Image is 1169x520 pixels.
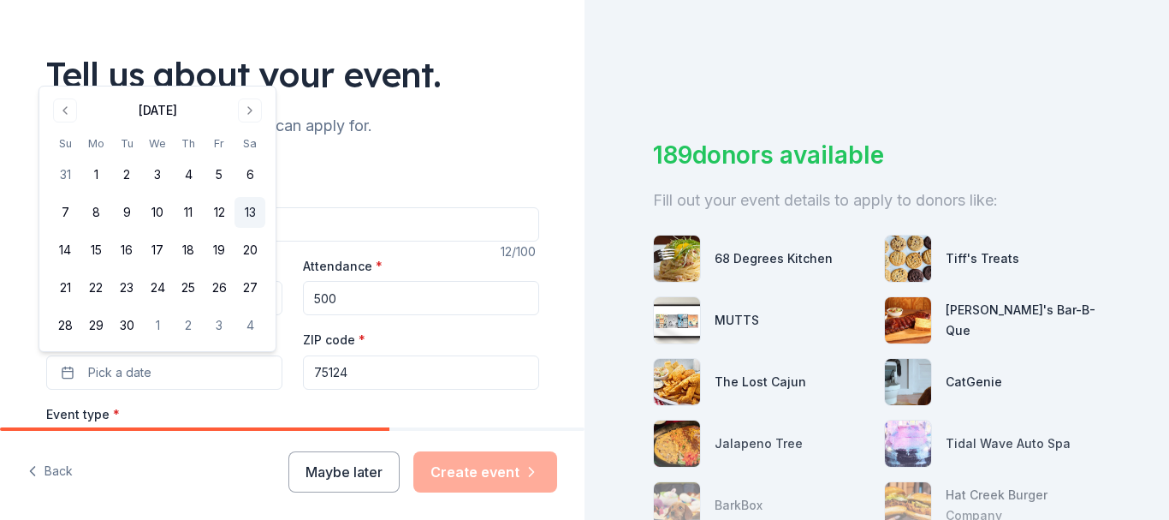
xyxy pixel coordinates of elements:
div: [DATE] [139,100,177,121]
button: 21 [50,272,80,303]
button: 13 [234,197,265,228]
button: 24 [142,272,173,303]
input: Spring Fundraiser [46,207,539,242]
button: 5 [204,159,234,190]
span: Pick a date [88,362,151,383]
button: 16 [111,235,142,266]
div: Tell us about your event. [46,51,539,99]
button: Back [27,454,73,490]
div: [PERSON_NAME]'s Bar-B-Que [946,300,1101,341]
label: Event type [46,406,120,423]
th: Monday [80,134,111,152]
img: photo for The Lost Cajun [654,359,700,405]
button: 26 [204,272,234,303]
input: 20 [303,281,539,315]
button: 6 [234,159,265,190]
th: Saturday [234,134,265,152]
button: 29 [80,310,111,341]
button: Go to previous month [53,99,77,123]
button: 28 [50,310,80,341]
img: photo for Soulman's Bar-B-Que [885,297,931,344]
th: Thursday [173,134,204,152]
button: 22 [80,272,111,303]
button: 3 [142,159,173,190]
button: 12 [204,197,234,228]
button: 4 [234,310,265,341]
button: Maybe later [288,451,400,493]
div: The Lost Cajun [715,372,806,392]
div: 68 Degrees Kitchen [715,248,833,269]
button: 2 [173,310,204,341]
button: 15 [80,235,111,266]
label: ZIP code [303,332,365,349]
div: We'll find in-kind donations you can apply for. [46,112,539,140]
button: 17 [142,235,173,266]
button: 31 [50,159,80,190]
img: photo for 68 Degrees Kitchen [654,236,700,282]
button: 25 [173,272,204,303]
button: 7 [50,197,80,228]
input: 12345 (U.S. only) [303,356,539,390]
button: 4 [173,159,204,190]
button: 30 [111,310,142,341]
button: 19 [204,235,234,266]
button: 8 [80,197,111,228]
div: Tiff's Treats [946,248,1019,269]
button: 18 [173,235,204,266]
button: 2 [111,159,142,190]
button: 23 [111,272,142,303]
button: 11 [173,197,204,228]
button: 10 [142,197,173,228]
img: photo for MUTTS [654,297,700,344]
div: 12 /100 [501,242,539,262]
label: Attendance [303,258,383,275]
button: Go to next month [238,99,262,123]
button: 14 [50,235,80,266]
th: Tuesday [111,134,142,152]
div: Fill out your event details to apply to donors like: [653,187,1101,214]
div: CatGenie [946,372,1002,392]
div: 189 donors available [653,137,1101,173]
button: 9 [111,197,142,228]
button: 1 [80,159,111,190]
th: Wednesday [142,134,173,152]
img: photo for CatGenie [885,359,931,405]
th: Friday [204,134,234,152]
button: 3 [204,310,234,341]
img: photo for Tiff's Treats [885,236,931,282]
th: Sunday [50,134,80,152]
button: 20 [234,235,265,266]
button: 1 [142,310,173,341]
button: Pick a date [46,356,282,390]
div: MUTTS [715,310,759,331]
button: 27 [234,272,265,303]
